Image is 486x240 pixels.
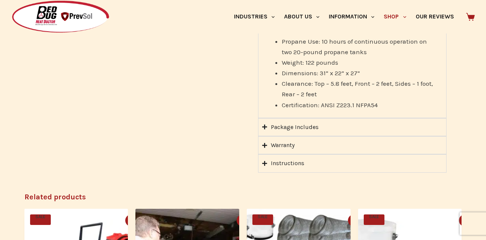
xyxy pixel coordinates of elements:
li: Clearance: Top – 5.8 feet, Front – 2 feet, Sides – 1 foot, Rear – 2 feet [282,78,439,99]
button: Quick view toggle [459,214,471,226]
summary: Warranty [258,136,447,154]
li: Weight: 122 pounds [282,57,439,68]
button: Open LiveChat chat widget [6,3,29,26]
button: Quick view toggle [125,214,137,226]
span: SALE [252,214,273,225]
button: Quick view toggle [348,214,360,226]
span: SALE [30,214,51,225]
span: SALE [364,214,384,225]
li: Propane Use: 10 hours of continuous operation on two 20-pound propane tanks [282,36,439,57]
div: Instructions [271,158,304,168]
li: Dimensions: 31” x 22” x 27” [282,68,439,78]
button: Quick view toggle [237,214,249,226]
li: Certification: ANSI Z223.1 NFPA54 [282,100,439,110]
div: Warranty [271,140,295,150]
summary: Package Includes [258,118,447,136]
h2: Related products [24,191,462,203]
div: Package Includes [271,122,319,132]
summary: Instructions [258,154,447,172]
